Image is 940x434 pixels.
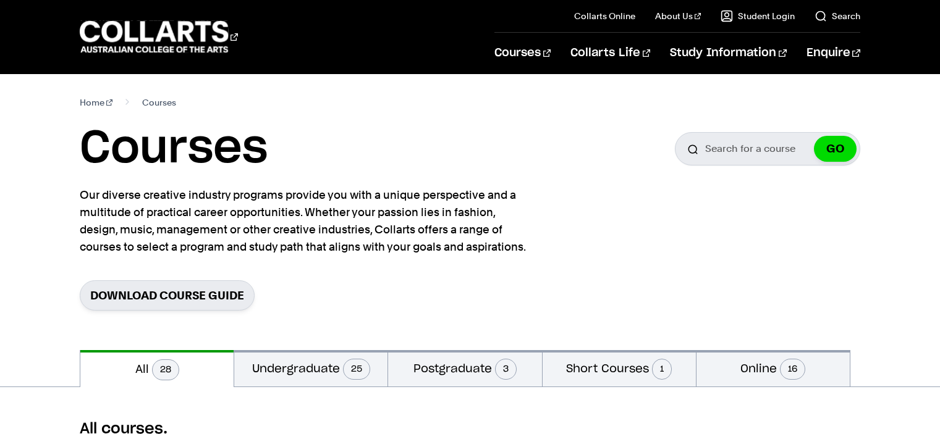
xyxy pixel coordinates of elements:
[570,33,650,73] a: Collarts Life
[80,280,255,311] a: Download Course Guide
[543,350,696,386] button: Short Courses1
[80,94,112,111] a: Home
[80,350,234,387] button: All28
[655,10,701,22] a: About Us
[388,350,541,386] button: Postgraduate3
[697,350,850,386] button: Online16
[494,33,551,73] a: Courses
[652,359,672,380] span: 1
[343,359,370,380] span: 25
[721,10,795,22] a: Student Login
[815,10,860,22] a: Search
[234,350,387,386] button: Undergraduate25
[80,121,268,177] h1: Courses
[807,33,860,73] a: Enquire
[675,132,860,165] input: Search for a course
[574,10,635,22] a: Collarts Online
[814,136,857,162] button: GO
[142,94,176,111] span: Courses
[152,359,179,380] span: 28
[80,19,238,54] div: Go to homepage
[670,33,786,73] a: Study Information
[495,359,517,380] span: 3
[80,186,531,256] p: Our diverse creative industry programs provide you with a unique perspective and a multitude of p...
[780,359,805,380] span: 16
